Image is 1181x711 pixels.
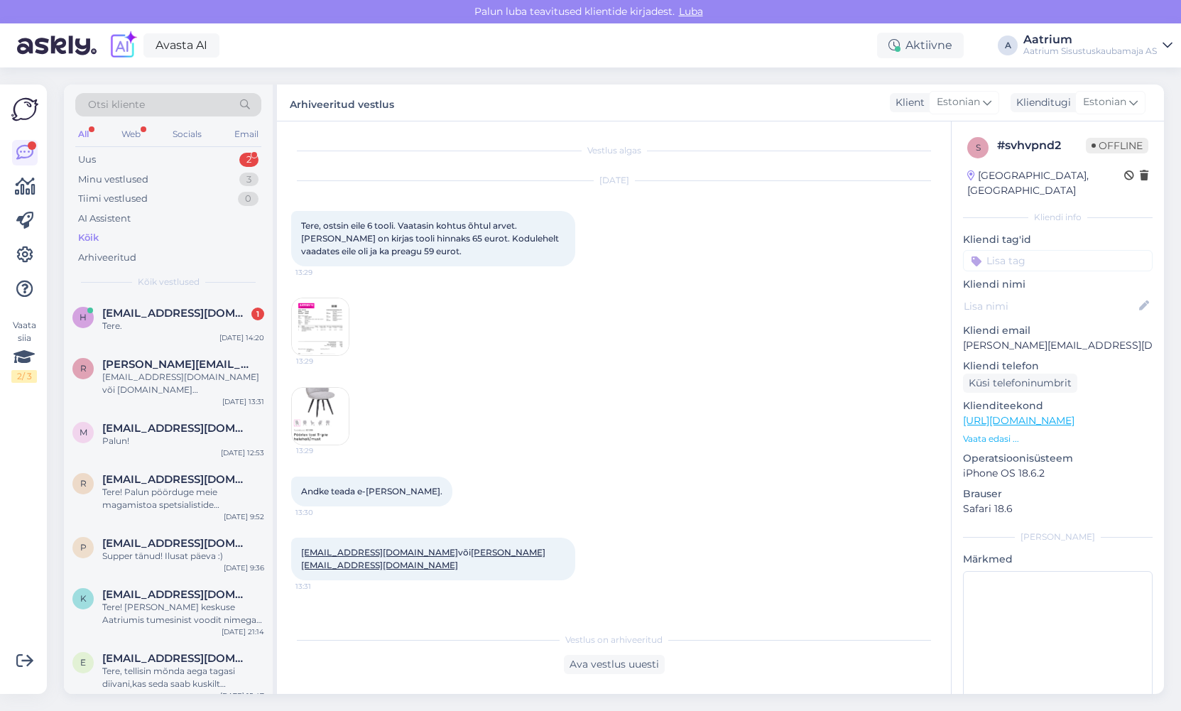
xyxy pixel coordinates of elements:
[301,547,545,570] span: või
[292,388,349,445] img: Attachment
[108,31,138,60] img: explore-ai
[963,531,1153,543] div: [PERSON_NAME]
[143,33,219,58] a: Avasta AI
[963,433,1153,445] p: Vaata edasi ...
[1023,45,1157,57] div: Aatrium Sisustuskaubamaja AS
[963,451,1153,466] p: Operatsioonisüsteem
[290,93,394,112] label: Arhiveeritud vestlus
[102,320,264,332] div: Tere.
[239,173,258,187] div: 3
[221,447,264,458] div: [DATE] 12:53
[963,487,1153,501] p: Brauser
[238,192,258,206] div: 0
[963,359,1153,374] p: Kliendi telefon
[301,220,561,256] span: Tere, ostsin eile 6 tooli. Vaatasin kohtus õhtul arvet. [PERSON_NAME] on kirjas tooli hinnaks 65 ...
[963,414,1074,427] a: [URL][DOMAIN_NAME]
[102,550,264,563] div: Supper tänud! Ilusat päeva :)
[80,593,87,604] span: k
[102,435,264,447] div: Palun!
[222,396,264,407] div: [DATE] 13:31
[963,232,1153,247] p: Kliendi tag'id
[295,507,349,518] span: 13:30
[877,33,964,58] div: Aktiivne
[102,422,250,435] span: merike.helistvee@gmail.com
[102,486,264,511] div: Tere! Palun pöörduge meie magamistoa spetsialistide [PERSON_NAME]: [EMAIL_ADDRESS][DOMAIN_NAME] v...
[1023,34,1172,57] a: AatriumAatrium Sisustuskaubamaja AS
[80,657,86,668] span: e
[78,192,148,206] div: Tiimi vestlused
[301,486,442,496] span: Andke teada e-[PERSON_NAME].
[75,125,92,143] div: All
[251,308,264,320] div: 1
[102,307,250,320] span: hellamarats@gmail.com
[102,652,250,665] span: e.rannaste@gmail.com
[102,371,264,396] div: [EMAIL_ADDRESS][DOMAIN_NAME] või [DOMAIN_NAME][EMAIL_ADDRESS][DOMAIN_NAME]
[11,370,37,383] div: 2 / 3
[138,276,200,288] span: Kõik vestlused
[301,547,458,558] a: [EMAIL_ADDRESS][DOMAIN_NAME]
[963,323,1153,338] p: Kliendi email
[565,634,663,646] span: Vestlus on arhiveeritud
[219,332,264,343] div: [DATE] 14:20
[964,298,1136,314] input: Lisa nimi
[232,125,261,143] div: Email
[102,473,250,486] span: riina.kngro60@gmail.com
[102,601,264,626] div: Tere! [PERSON_NAME] keskuse Aatriumis tumesinist voodit nimega Rubi. Väga meeldis aga sellel oli ...
[1023,34,1157,45] div: Aatrium
[1086,138,1148,153] span: Offline
[239,153,258,167] div: 2
[963,552,1153,567] p: Märkmed
[963,374,1077,393] div: Küsi telefoninumbrit
[296,445,349,456] span: 13:29
[78,153,96,167] div: Uus
[295,267,349,278] span: 13:29
[78,173,148,187] div: Minu vestlused
[78,212,131,226] div: AI Assistent
[564,655,665,674] div: Ava vestlus uuesti
[11,96,38,123] img: Askly Logo
[80,427,87,438] span: m
[78,231,99,245] div: Kõik
[963,338,1153,353] p: [PERSON_NAME][EMAIL_ADDRESS][DOMAIN_NAME]
[890,95,925,110] div: Klient
[220,690,264,701] div: [DATE] 15:47
[937,94,980,110] span: Estonian
[102,537,250,550] span: peeter@vlt.ee
[295,581,349,592] span: 13:31
[292,298,349,355] img: Attachment
[80,542,87,553] span: p
[102,588,250,601] span: kerstiu@gmal.com
[119,125,143,143] div: Web
[11,319,37,383] div: Vaata siia
[88,97,145,112] span: Otsi kliente
[967,168,1124,198] div: [GEOGRAPHIC_DATA], [GEOGRAPHIC_DATA]
[224,511,264,522] div: [DATE] 9:52
[80,312,87,322] span: h
[963,501,1153,516] p: Safari 18.6
[291,174,937,187] div: [DATE]
[963,398,1153,413] p: Klienditeekond
[1083,94,1126,110] span: Estonian
[963,466,1153,481] p: iPhone OS 18.6.2
[80,478,87,489] span: r
[1011,95,1071,110] div: Klienditugi
[997,137,1086,154] div: # svhvpnd2
[296,356,349,367] span: 13:29
[170,125,205,143] div: Socials
[80,363,87,374] span: R
[291,144,937,157] div: Vestlus algas
[224,563,264,573] div: [DATE] 9:36
[976,142,981,153] span: s
[963,250,1153,271] input: Lisa tag
[963,211,1153,224] div: Kliendi info
[102,358,250,371] span: Robert.parnik@gmail.com
[102,665,264,690] div: Tere, tellisin mõnda aega tagasi diivani,kas seda saab kuskilt [PERSON_NAME] mis [PERSON_NAME] te...
[675,5,707,18] span: Luba
[78,251,136,265] div: Arhiveeritud
[222,626,264,637] div: [DATE] 21:14
[963,277,1153,292] p: Kliendi nimi
[998,36,1018,55] div: A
